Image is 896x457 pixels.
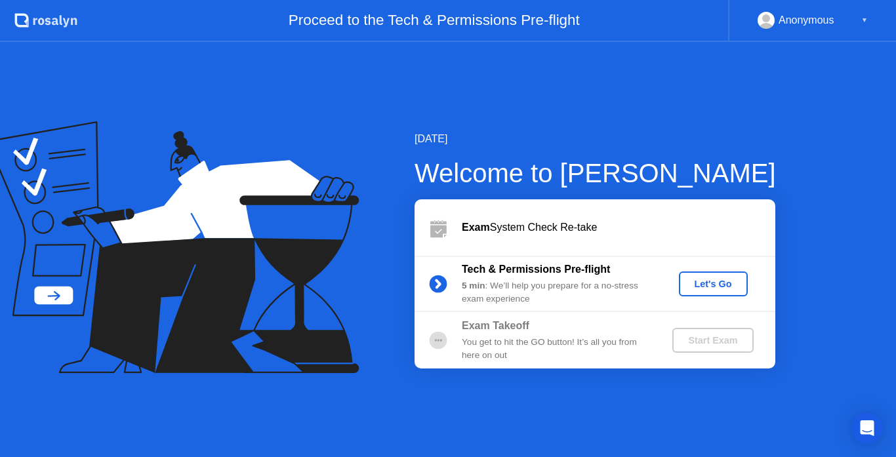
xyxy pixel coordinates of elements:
[462,220,775,235] div: System Check Re-take
[684,279,743,289] div: Let's Go
[679,271,748,296] button: Let's Go
[462,320,529,331] b: Exam Takeoff
[415,153,776,193] div: Welcome to [PERSON_NAME]
[851,412,883,444] div: Open Intercom Messenger
[678,335,748,346] div: Start Exam
[462,281,485,290] b: 5 min
[861,12,868,29] div: ▼
[779,12,834,29] div: Anonymous
[462,336,651,363] div: You get to hit the GO button! It’s all you from here on out
[672,328,753,353] button: Start Exam
[462,279,651,306] div: : We’ll help you prepare for a no-stress exam experience
[462,264,610,275] b: Tech & Permissions Pre-flight
[462,222,490,233] b: Exam
[415,131,776,147] div: [DATE]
